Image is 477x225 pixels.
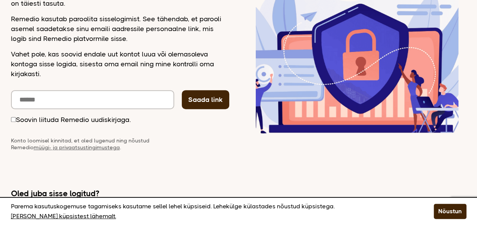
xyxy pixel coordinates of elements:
[434,204,466,219] button: Nõustun
[11,117,16,122] input: Soovin liituda Remedio uudiskirjaga.
[34,144,120,150] a: müügi- ja privaatsustingimustega
[11,137,163,151] p: Konto loomisel kinnitad, et oled lugenud ning nõustud Remedio .
[11,14,229,44] p: Remedio kasutab paroolita sisselogimist. See tähendab, et parooli asemel saadetakse sinu emaili a...
[11,189,239,198] h2: Oled juba sisse logitud?
[11,49,229,79] p: Vahet pole, kas soovid endale uut kontot luua või olemasoleva kontoga sisse logida, sisesta oma e...
[182,90,229,109] button: Saada link
[11,115,131,125] label: Soovin liituda Remedio uudiskirjaga.
[11,202,415,221] p: Parema kasutuskogemuse tagamiseks kasutame sellel lehel küpsiseid. Lehekülge külastades nõustud k...
[11,211,116,221] a: [PERSON_NAME] küpsistest lähemalt.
